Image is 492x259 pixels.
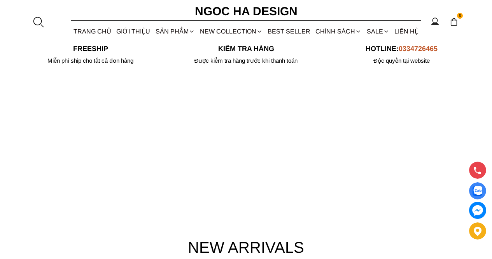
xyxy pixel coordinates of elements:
a: BEST SELLER [265,21,313,42]
a: Display image [469,182,486,199]
p: Freeship [13,45,168,53]
span: 0334726465 [399,45,438,53]
a: TRANG CHỦ [71,21,114,42]
a: messenger [469,202,486,219]
a: NEW COLLECTION [197,21,265,42]
p: Hotline: [324,45,480,53]
font: Kiểm tra hàng [218,45,274,53]
a: Ngoc Ha Design [188,2,305,21]
div: SẢN PHẨM [153,21,197,42]
div: Chính sách [313,21,364,42]
div: Miễn phí ship cho tất cả đơn hàng [13,57,168,64]
p: Được kiểm tra hàng trước khi thanh toán [168,57,324,64]
a: LIÊN HỆ [392,21,421,42]
span: 0 [457,13,463,19]
img: Display image [473,186,482,196]
a: SALE [364,21,392,42]
img: img-CART-ICON-ksit0nf1 [450,18,458,26]
h6: Độc quyền tại website [324,57,480,64]
a: GIỚI THIỆU [114,21,153,42]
